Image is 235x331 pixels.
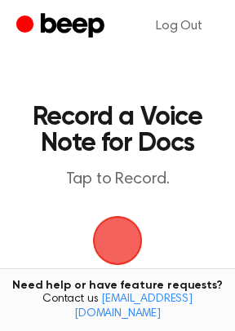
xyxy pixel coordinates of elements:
[10,293,225,321] span: Contact us
[140,7,219,46] a: Log Out
[29,104,206,157] h1: Record a Voice Note for Docs
[16,11,109,42] a: Beep
[74,293,193,320] a: [EMAIL_ADDRESS][DOMAIN_NAME]
[93,216,142,265] img: Beep Logo
[29,170,206,190] p: Tap to Record.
